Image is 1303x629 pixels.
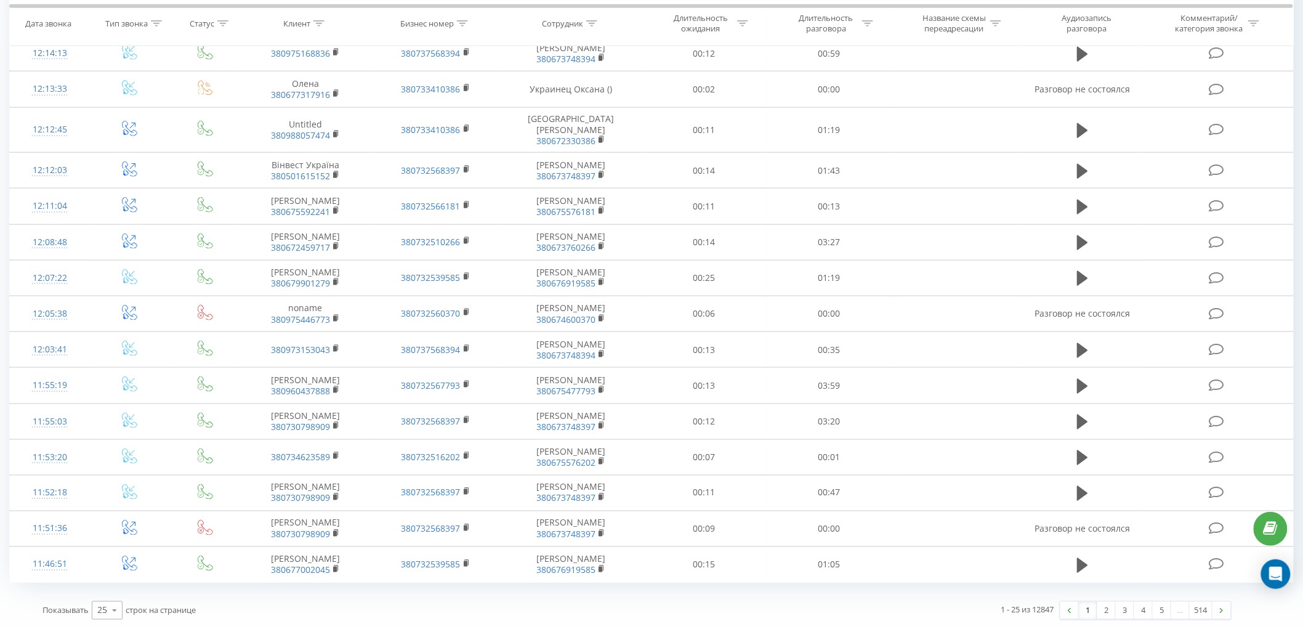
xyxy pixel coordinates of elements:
div: 12:03:41 [22,338,78,362]
a: 380677002045 [271,564,330,576]
td: [PERSON_NAME] [240,368,371,404]
td: 01:19 [767,107,892,153]
td: [PERSON_NAME] [240,404,371,439]
div: 11:46:51 [22,553,78,577]
a: 380733410386 [401,83,461,95]
div: 11:55:03 [22,410,78,434]
td: 00:15 [641,547,767,583]
td: [PERSON_NAME] [240,547,371,583]
a: 514 [1190,602,1212,619]
div: Сотрудник [542,18,583,28]
a: 380732539585 [401,272,461,283]
td: [GEOGRAPHIC_DATA] [PERSON_NAME] [501,107,641,153]
td: [PERSON_NAME] [501,260,641,296]
a: 380673748394 [536,53,595,65]
td: Untitled [240,107,371,153]
a: 380730798909 [271,421,330,432]
div: 12:05:38 [22,302,78,326]
td: 00:11 [641,107,767,153]
td: 01:43 [767,153,892,189]
div: 11:52:18 [22,481,78,505]
td: 00:09 [641,511,767,547]
span: Разговор не состоялся [1035,83,1130,95]
div: Название схемы переадресации [921,13,987,34]
td: noname [240,296,371,331]
td: 00:13 [641,368,767,404]
div: 11:51:36 [22,517,78,541]
a: 380673748397 [536,529,595,540]
div: 1 - 25 из 12847 [1001,604,1054,616]
td: Олена [240,71,371,107]
td: 00:00 [767,71,892,107]
td: [PERSON_NAME] [240,224,371,260]
div: Аудиозапись разговора [1047,13,1127,34]
a: 380737568394 [401,47,461,59]
a: 380732566181 [401,200,461,212]
a: 380732539585 [401,559,461,570]
td: [PERSON_NAME] [240,260,371,296]
div: Open Intercom Messenger [1261,559,1291,589]
td: [PERSON_NAME] [501,224,641,260]
div: Дата звонка [25,18,71,28]
div: 12:08:48 [22,230,78,254]
td: [PERSON_NAME] [501,547,641,583]
div: 12:12:03 [22,158,78,182]
span: Показывать [42,605,89,616]
a: 380975168836 [271,47,330,59]
div: 12:12:45 [22,118,78,142]
a: 380673748397 [536,170,595,182]
a: 380960437888 [271,385,330,397]
td: 03:27 [767,224,892,260]
a: 380975446773 [271,314,330,325]
a: 380675477793 [536,385,595,397]
a: 380732516202 [401,451,461,463]
td: [PERSON_NAME] [501,475,641,511]
div: 12:13:33 [22,77,78,101]
td: [PERSON_NAME] [501,332,641,368]
a: 380679901279 [271,277,330,289]
div: 12:14:13 [22,41,78,65]
a: 380501615152 [271,170,330,182]
a: 4 [1134,602,1153,619]
a: 380677317916 [271,89,330,100]
td: [PERSON_NAME] [501,368,641,404]
td: 00:00 [767,296,892,331]
td: 00:07 [641,439,767,475]
td: [PERSON_NAME] [240,189,371,224]
td: 00:01 [767,439,892,475]
a: 5 [1153,602,1171,619]
td: 00:13 [767,189,892,224]
a: 380676919585 [536,564,595,576]
div: 12:07:22 [22,266,78,290]
div: 11:55:19 [22,373,78,397]
td: Вінвест Україна [240,153,371,189]
div: Комментарий/категория звонка [1173,13,1245,34]
div: 25 [97,604,107,617]
td: [PERSON_NAME] [501,189,641,224]
a: 380732568397 [401,164,461,176]
td: 00:59 [767,36,892,71]
div: Длительность разговора [793,13,859,34]
td: [PERSON_NAME] [240,475,371,511]
a: 380673748397 [536,492,595,504]
span: Разговор не состоялся [1035,307,1130,319]
td: Украинец Оксана () [501,71,641,107]
a: 380732568397 [401,415,461,427]
span: Разговор не состоялся [1035,523,1130,535]
a: 2 [1097,602,1116,619]
a: 380672330386 [536,135,595,147]
a: 380672459717 [271,241,330,253]
td: [PERSON_NAME] [501,36,641,71]
a: 380673748394 [536,349,595,361]
a: 380732510266 [401,236,461,248]
div: Тип звонка [105,18,148,28]
td: 00:35 [767,332,892,368]
div: Клиент [283,18,310,28]
div: Длительность ожидания [668,13,734,34]
a: 380732568397 [401,523,461,535]
td: 03:59 [767,368,892,404]
a: 380734623589 [271,451,330,463]
a: 1 [1079,602,1097,619]
a: 380973153043 [271,344,330,355]
a: 380673748397 [536,421,595,432]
